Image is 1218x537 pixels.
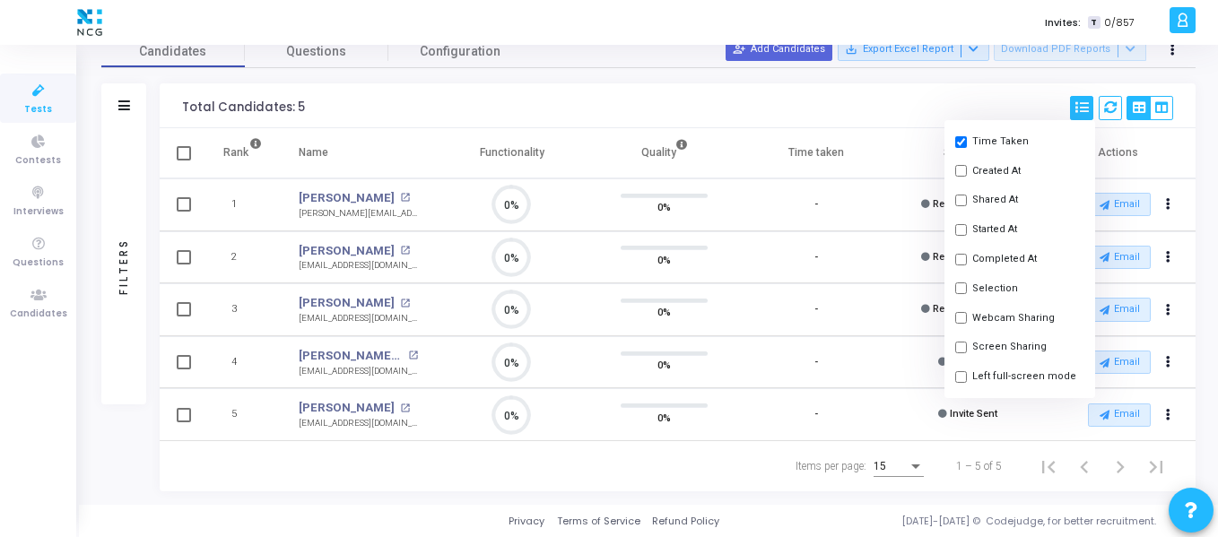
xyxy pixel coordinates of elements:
[400,299,410,308] mat-icon: open_in_new
[838,38,989,61] button: Export Excel Report
[24,102,52,117] span: Tests
[588,128,740,178] th: Quality
[944,273,1095,303] button: Selection
[944,392,1095,421] button: Switched tab or window
[1088,351,1151,374] button: Email
[1156,350,1181,375] button: Actions
[944,127,1095,157] button: Time Taken
[509,514,544,529] a: Privacy
[1088,403,1151,427] button: Email
[299,312,418,325] div: [EMAIL_ADDRESS][DOMAIN_NAME]
[204,178,281,231] td: 1
[1127,96,1173,120] div: View Options
[874,461,924,473] mat-select: Items per page:
[892,128,1043,178] th: Status
[814,407,818,422] div: -
[944,362,1095,392] button: Left full-screen mode
[994,38,1146,61] button: Download PDF Reports
[182,100,305,115] div: Total Candidates: 5
[299,399,395,417] a: [PERSON_NAME]
[204,231,281,284] td: 2
[101,42,245,61] span: Candidates
[874,460,886,472] span: 15
[652,514,719,529] a: Refund Policy
[1104,15,1135,30] span: 0/857
[657,408,671,426] span: 0%
[845,43,857,56] mat-icon: save_alt
[299,294,395,312] a: [PERSON_NAME]
[814,302,818,317] div: -
[299,143,328,162] div: Name
[400,193,410,203] mat-icon: open_in_new
[788,143,844,162] div: Time taken
[299,259,418,273] div: [EMAIL_ADDRESS][DOMAIN_NAME]
[1088,16,1100,30] span: T
[299,365,418,378] div: [EMAIL_ADDRESS][DOMAIN_NAME]
[299,207,418,221] div: [PERSON_NAME][EMAIL_ADDRESS][DOMAIN_NAME]
[814,197,818,212] div: -
[933,303,1014,315] span: Read Instructions
[944,215,1095,245] button: Started At
[299,189,395,207] a: [PERSON_NAME]
[204,336,281,389] td: 4
[408,351,418,360] mat-icon: open_in_new
[814,355,818,370] div: -
[1088,298,1151,321] button: Email
[557,514,640,529] a: Terms of Service
[944,186,1095,215] button: Shared At
[657,356,671,374] span: 0%
[400,403,410,413] mat-icon: open_in_new
[400,246,410,256] mat-icon: open_in_new
[944,245,1095,274] button: Completed At
[733,43,745,56] mat-icon: person_add_alt
[814,250,818,265] div: -
[10,307,67,322] span: Candidates
[944,333,1095,362] button: Screen Sharing
[1156,298,1181,323] button: Actions
[1102,448,1138,484] button: Next page
[204,128,281,178] th: Rank
[1088,193,1151,216] button: Email
[15,153,61,169] span: Contests
[944,156,1095,186] button: Created At
[1031,448,1066,484] button: First page
[1045,15,1081,30] label: Invites:
[204,388,281,441] td: 5
[950,408,997,420] span: Invite Sent
[1138,448,1174,484] button: Last page
[245,42,388,61] span: Questions
[13,256,64,271] span: Questions
[1156,193,1181,218] button: Actions
[726,38,832,61] button: Add Candidates
[73,4,107,40] img: logo
[436,128,587,178] th: Functionality
[1088,246,1151,269] button: Email
[1066,448,1102,484] button: Previous page
[796,458,866,474] div: Items per page:
[956,458,1002,474] div: 1 – 5 of 5
[657,303,671,321] span: 0%
[299,242,395,260] a: [PERSON_NAME]
[1156,245,1181,270] button: Actions
[933,198,1014,210] span: Read Instructions
[299,417,418,430] div: [EMAIL_ADDRESS][DOMAIN_NAME]
[657,250,671,268] span: 0%
[1044,128,1196,178] th: Actions
[299,347,404,365] a: [PERSON_NAME] M
[116,168,132,365] div: Filters
[719,514,1196,529] div: [DATE]-[DATE] © Codejudge, for better recruitment.
[933,251,1014,263] span: Read Instructions
[657,198,671,216] span: 0%
[204,283,281,336] td: 3
[420,42,500,61] span: Configuration
[1156,403,1181,428] button: Actions
[13,204,64,220] span: Interviews
[944,303,1095,333] button: Webcam Sharing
